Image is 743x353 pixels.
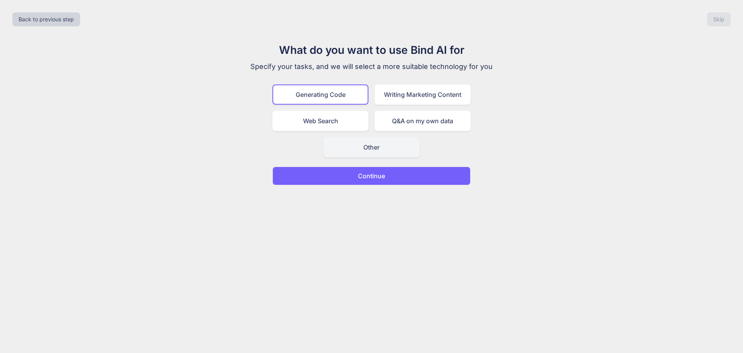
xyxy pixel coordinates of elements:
[324,137,419,157] div: Other
[707,12,731,26] button: Skip
[12,12,80,26] button: Back to previous step
[241,42,502,58] h1: What do you want to use Bind AI for
[375,111,471,131] div: Q&A on my own data
[358,171,385,181] p: Continue
[241,61,502,72] p: Specify your tasks, and we will select a more suitable technology for you
[272,84,368,105] div: Generating Code
[272,167,471,185] button: Continue
[375,84,471,105] div: Writing Marketing Content
[272,111,368,131] div: Web Search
